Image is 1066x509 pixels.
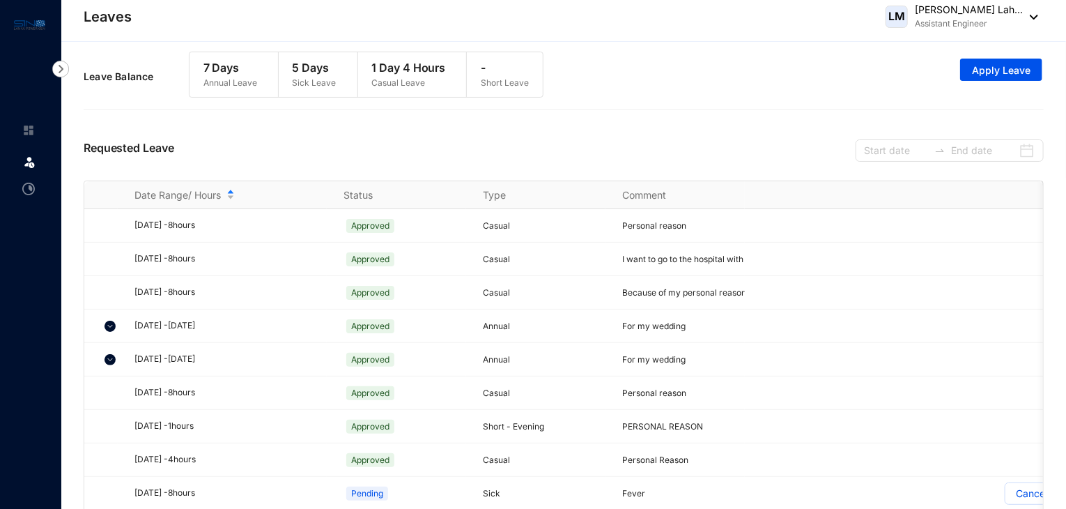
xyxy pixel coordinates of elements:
p: Casual [483,252,605,266]
div: [DATE] - 8 hours [134,487,327,500]
div: [DATE] - 1 hours [134,420,327,433]
img: chevron-down.5dccb45ca3e6429452e9960b4a33955c.svg [105,354,116,365]
p: Annual [483,353,605,367]
p: Casual [483,386,605,400]
button: Apply Leave [960,59,1042,81]
span: Because of my personal reason i want a half day leave(evening ) [622,287,875,298]
span: swap-right [934,145,945,156]
th: Status [327,181,466,209]
img: leave.99b8a76c7fa76a53782d.svg [22,155,36,169]
p: Leave Balance [84,70,189,84]
span: Apply Leave [972,63,1030,77]
p: Short Leave [481,76,529,90]
span: I want to go to the hospital with my father [622,254,784,264]
span: Date Range/ Hours [134,188,221,202]
div: [DATE] - 8 hours [134,252,327,266]
p: Assistant Engineer [915,17,1023,31]
li: Time Attendance [11,175,45,203]
span: Fever [622,488,645,499]
p: Casual [483,219,605,233]
p: [PERSON_NAME] Lah... [915,3,1023,17]
p: Casual [483,286,605,300]
span: PERSONAL REASON [622,421,703,432]
p: Sick [483,487,605,501]
span: Approved [346,420,394,434]
p: 1 Day 4 Hours [372,59,446,76]
img: time-attendance-unselected.8aad090b53826881fffb.svg [22,183,35,195]
span: Personal reason [622,388,686,398]
span: Approved [346,286,394,300]
p: Sick Leave [293,76,337,90]
span: Approved [346,386,394,400]
span: Approved [346,219,394,233]
li: Home [11,116,45,144]
span: Personal reason [622,220,686,231]
span: For my wedding [622,354,686,365]
span: For my wedding [622,321,686,331]
p: Cancel [1016,483,1047,504]
span: Approved [346,319,394,333]
span: Approved [346,453,394,467]
p: Leaves [84,7,132,26]
p: Short - Evening [483,420,605,434]
div: [DATE] - [DATE] [134,353,327,366]
div: [DATE] - 8 hours [134,286,327,299]
th: Comment [605,181,745,209]
p: 5 Days [293,59,337,76]
th: Type [466,181,605,209]
img: chevron-down.5dccb45ca3e6429452e9960b4a33955c.svg [105,321,116,332]
div: [DATE] - [DATE] [134,319,327,333]
span: to [934,145,945,156]
span: Pending [346,487,388,501]
p: Requested Leave [84,139,174,162]
div: [DATE] - 8 hours [134,386,327,400]
img: dropdown-black.8e83cc76930a90b1a4fdb6d089b7bf3a.svg [1023,15,1038,20]
p: Annual Leave [203,76,257,90]
span: Personal Reason [622,455,688,465]
span: LM [888,11,905,22]
span: Approved [346,252,394,266]
p: Annual [483,319,605,333]
p: Casual Leave [372,76,446,90]
p: - [481,59,529,76]
p: Casual [483,453,605,467]
div: [DATE] - 4 hours [134,453,327,466]
input: End date [951,143,1016,158]
img: home-unselected.a29eae3204392db15eaf.svg [22,124,35,137]
img: logo [14,17,45,33]
p: 7 Days [203,59,257,76]
img: nav-icon-right.af6afadce00d159da59955279c43614e.svg [52,61,69,77]
div: [DATE] - 8 hours [134,219,327,232]
input: Start date [864,143,929,158]
span: Approved [346,353,394,367]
